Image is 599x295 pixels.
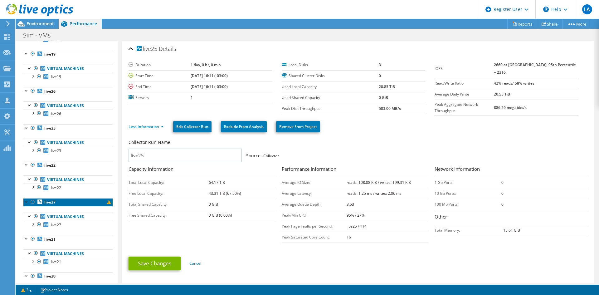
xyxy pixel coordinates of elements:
[51,185,61,190] span: live22
[494,91,510,97] b: 20.55 TiB
[189,261,201,266] a: Cancel
[23,124,113,132] a: live23
[23,249,113,258] a: Virtual Machines
[494,105,527,110] b: 886.29 megabits/s
[282,62,379,68] label: Local Disks
[23,175,113,184] a: Virtual Machines
[191,62,221,67] b: 1 day, 0 hr, 0 min
[347,224,367,229] b: live25 / 114
[129,84,190,90] label: End Time
[347,191,402,196] b: reads: 1.25 ms / writes: 2.06 ms
[503,228,520,233] b: 15.61 GiB
[282,199,347,210] td: Average Queue Depth:
[379,84,395,89] b: 20.85 TiB
[129,188,209,199] td: Free Local Capacity:
[347,202,354,207] b: 3.53
[129,199,209,210] td: Total Shared Capacity:
[44,89,56,94] b: live26
[44,52,56,57] b: live19
[51,74,61,79] span: live19
[44,163,56,168] b: live22
[20,32,60,39] h1: Sim - VMs
[435,213,588,222] h3: Other
[51,222,61,228] span: live27
[129,139,170,145] label: Collector Run Name
[494,81,534,86] b: 42% reads/ 58% writes
[282,232,347,243] td: Peak Saturated Core Count:
[246,153,279,159] span: Collector
[435,165,588,174] h3: Network Information
[435,199,501,210] td: 100 Mb Ports:
[23,87,113,95] a: live26
[23,184,113,192] a: live22
[23,139,113,147] a: Virtual Machines
[282,84,379,90] label: Used Local Capacity
[23,198,113,206] a: live27
[23,101,113,110] a: Virtual Machines
[129,73,190,79] label: Start Time
[282,221,347,232] td: Peak Page Faults per Second:
[129,124,164,129] a: Less Information
[435,225,503,236] td: Total Memory:
[501,180,504,185] b: 0
[51,37,61,42] span: live28
[23,235,113,243] a: live21
[379,62,381,67] b: 3
[347,234,351,240] b: 16
[44,125,56,131] b: live23
[51,259,61,264] span: live21
[137,46,157,52] span: live25
[282,177,347,188] td: Average IO Size:
[282,210,347,221] td: Peak/Min CPU:
[347,213,365,218] b: 95% / 27%
[221,121,267,132] a: Exclude From Analysis
[435,66,494,72] label: IOPS
[282,106,379,112] label: Peak Disk Throughput
[23,110,113,118] a: live26
[209,199,275,210] td: 0 GiB
[501,202,504,207] b: 0
[209,210,275,221] td: 0 GiB (0.00%)
[282,165,429,174] h3: Performance Information
[191,73,228,78] b: [DATE] 16:11 (-03:00)
[44,199,56,205] b: live27
[282,95,379,101] label: Used Shared Capacity
[435,80,494,86] label: Read/Write Ratio
[129,210,209,221] td: Free Shared Capacity:
[246,153,262,159] label: Source:
[435,91,494,97] label: Average Daily Write
[44,237,56,242] b: live21
[209,177,275,188] td: 64.17 TiB
[23,161,113,169] a: live22
[494,62,576,75] b: 2660 at [GEOGRAPHIC_DATA], 95th Percentile = 2316
[129,257,181,270] a: Save Changes
[23,272,113,280] a: live20
[562,19,591,29] a: More
[51,111,61,116] span: live26
[191,84,228,89] b: [DATE] 16:11 (-03:00)
[191,95,193,100] b: 1
[347,180,411,185] b: reads: 108.08 KiB / writes: 199.31 KiB
[379,106,401,111] b: 503.00 MB/s
[582,4,592,14] span: LA
[36,286,72,294] a: Project Notes
[27,21,54,27] span: Environment
[70,21,97,27] span: Performance
[501,191,504,196] b: 0
[379,95,388,100] b: 0 GiB
[129,95,190,101] label: Servers
[379,73,381,78] b: 0
[51,148,61,153] span: live23
[44,273,56,279] b: live20
[17,286,36,294] a: 2
[129,177,209,188] td: Total Local Capacity:
[173,121,212,132] a: Edit Collector Run
[282,73,379,79] label: Shared Cluster Disks
[276,121,320,132] a: Remove From Project
[543,7,549,12] svg: \n
[282,188,347,199] td: Average Latency:
[507,19,537,29] a: Reports
[23,258,113,266] a: live21
[23,50,113,58] a: live19
[23,221,113,229] a: live27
